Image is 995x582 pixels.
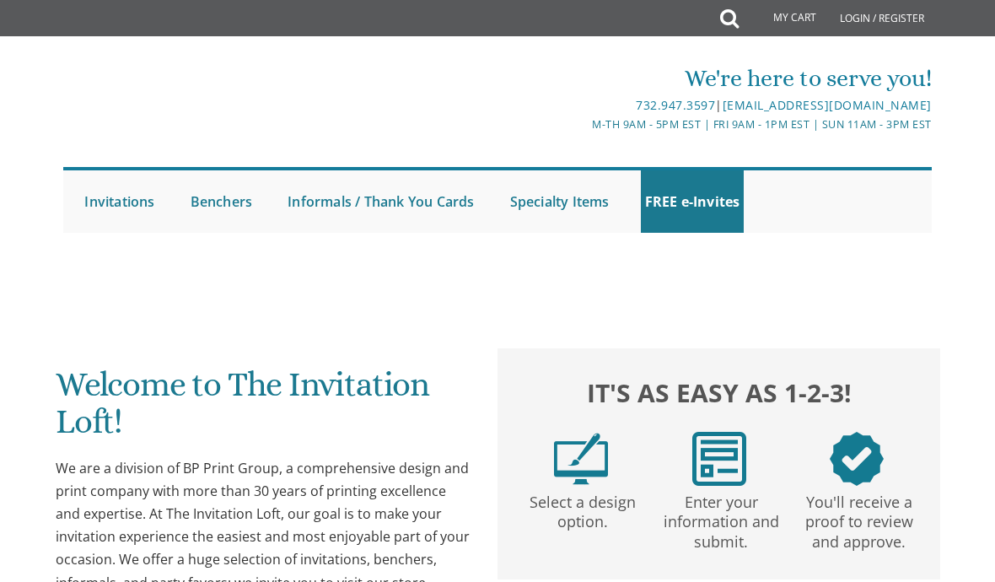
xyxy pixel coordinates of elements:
a: Informals / Thank You Cards [283,170,478,233]
a: 732.947.3597 [636,97,715,113]
a: Specialty Items [506,170,614,233]
h2: It's as easy as 1-2-3! [512,375,926,411]
a: Benchers [186,170,257,233]
a: [EMAIL_ADDRESS][DOMAIN_NAME] [723,97,932,113]
img: step3.png [830,432,884,486]
h1: Welcome to The Invitation Loft! [56,366,470,453]
div: | [353,95,931,116]
div: M-Th 9am - 5pm EST | Fri 9am - 1pm EST | Sun 11am - 3pm EST [353,116,931,133]
div: We're here to serve you! [353,62,931,95]
img: step2.png [692,432,746,486]
p: Enter your information and submit. [655,486,787,552]
a: Invitations [80,170,159,233]
p: You'll receive a proof to review and approve. [793,486,925,552]
a: My Cart [737,2,828,35]
p: Select a design option. [518,486,649,532]
a: FREE e-Invites [641,170,745,233]
img: step1.png [554,432,608,486]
